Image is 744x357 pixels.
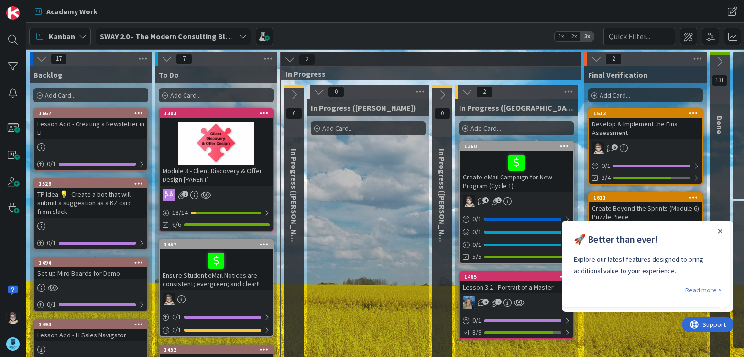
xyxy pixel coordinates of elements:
a: 1529TP Idea 💡- Create a bot that will submit a suggestion as a KZ card from slack0/1 [33,178,148,250]
span: 0 / 1 [472,240,481,250]
div: 1494 [34,258,147,267]
img: TP [6,311,20,324]
div: 1360 [464,143,573,150]
div: 1465 [460,272,573,281]
span: Final Verification [588,70,647,79]
div: Ensure Student eMail Notices are consistent; evergreen; and clear!! [160,249,273,290]
div: Lesson Add - LI Sales Navigator [34,329,147,341]
div: 1452 [164,346,273,353]
span: 0 [286,108,302,119]
div: 1667 [39,110,147,117]
div: 13/14 [160,207,273,219]
div: Lesson 3.2 - Portrait of a Master [460,281,573,293]
div: 1303 [160,109,273,118]
div: 1529TP Idea 💡- Create a bot that will submit a suggestion as a KZ card from slack [34,179,147,218]
div: 1303Module 3 - Client Discovery & Offer Design [PARENT] [160,109,273,186]
span: 1 [495,197,502,203]
span: 0 / 1 [602,161,611,171]
span: 2x [568,32,580,41]
span: In Progress (Marina) [289,149,299,254]
img: TP [463,195,475,207]
span: 1x [555,32,568,41]
span: 8 [482,299,489,305]
span: 8/9 [472,327,481,337]
span: 0 / 1 [47,300,56,310]
span: Kanban [49,31,75,42]
span: 0 [328,86,344,98]
div: 1360 [460,142,573,151]
div: 1611Create Beyond the Sprints (Module 6) Puzzle Piece [589,193,702,223]
div: 1303 [164,110,273,117]
span: 3/4 [602,173,611,183]
div: 1494 [39,259,147,266]
div: 1360Create eMail Campaign for New Program (Cycle 1) [460,142,573,192]
span: Add Card... [45,91,76,100]
div: 1529 [34,179,147,188]
div: 0/1 [460,226,573,238]
span: 3x [580,32,593,41]
img: TP [163,293,175,305]
div: 1667 [34,109,147,118]
div: 1612 [593,110,702,117]
span: 17 [51,53,67,65]
b: SWAY 2.0 - The Modern Consulting Blueprint [100,32,251,41]
div: Lesson Add - Creating a Newsletter in LI [34,118,147,139]
div: 1611 [589,193,702,202]
div: Set up Miro Boards for Demo [34,267,147,279]
a: 1465Lesson 3.2 - Portrait of a MasterMA0/18/9 [459,271,574,339]
div: 1493 [34,320,147,329]
div: 0/1 [460,213,573,225]
span: 0 / 1 [472,315,481,325]
div: 1452 [160,346,273,354]
div: 1457 [164,241,273,248]
span: In Progress (Barb) [311,103,416,112]
div: 1529 [39,180,147,187]
span: 2 [605,53,622,65]
span: In Progress (Fike) [438,149,447,254]
div: 1612Develop & Implement the Final Assessment [589,109,702,139]
div: 1611 [593,194,702,201]
span: Add Card... [600,91,630,100]
span: Backlog [33,70,63,79]
span: Done [715,116,724,134]
div: 0/1 [589,160,702,172]
a: 1457Ensure Student eMail Notices are consistent; evergreen; and clear!!TP0/10/1 [159,239,274,337]
div: 1465Lesson 3.2 - Portrait of a Master [460,272,573,293]
span: In Progress (Tana) [459,103,574,112]
div: 0/1 [34,158,147,170]
span: Support [20,1,44,13]
a: 1611Create Beyond the Sprints (Module 6) Puzzle PieceBN0/1 [588,192,703,257]
span: To Do [159,70,179,79]
a: 1494Set up Miro Boards for Demo0/1 [33,257,148,312]
iframe: UserGuiding Product Updates RC Tooltip [562,221,733,312]
span: 6/6 [172,220,181,230]
input: Quick Filter... [603,28,675,45]
span: 0 / 1 [172,325,181,335]
a: 1612Develop & Implement the Final AssessmentTP0/13/4 [588,108,703,185]
span: 7 [176,53,192,65]
a: 1360Create eMail Campaign for New Program (Cycle 1)TP0/10/10/15/5 [459,141,574,264]
div: Module 3 - Client Discovery & Offer Design [PARENT] [160,165,273,186]
div: TP [460,195,573,207]
div: 0/1 [460,239,573,251]
span: Add Card... [170,91,201,100]
div: 1493Lesson Add - LI Sales Navigator [34,320,147,341]
span: 6 [612,144,618,150]
span: 2 [299,54,315,65]
div: Create eMail Campaign for New Program (Cycle 1) [460,151,573,192]
div: 1457Ensure Student eMail Notices are consistent; evergreen; and clear!! [160,240,273,290]
span: 13 / 14 [172,208,188,218]
a: Academy Work [29,3,103,20]
span: 4 [482,197,489,203]
div: 1494Set up Miro Boards for Demo [34,258,147,279]
span: 1 [182,191,188,197]
span: 0 / 1 [472,214,481,224]
span: 0 / 1 [172,312,181,322]
span: In Progress [285,69,569,78]
span: 0 [434,108,450,119]
a: 1303Module 3 - Client Discovery & Offer Design [PARENT]13/146/6 [159,108,274,232]
span: 0 / 1 [472,227,481,237]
